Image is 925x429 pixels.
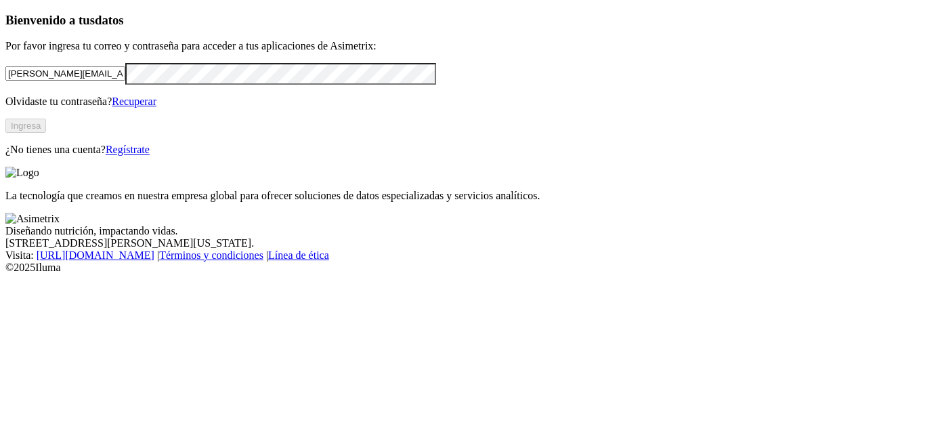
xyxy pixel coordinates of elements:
a: Recuperar [112,96,156,107]
a: Términos y condiciones [159,249,263,261]
img: Logo [5,167,39,179]
span: datos [95,13,124,27]
img: Asimetrix [5,213,60,225]
button: Ingresa [5,119,46,133]
a: [URL][DOMAIN_NAME] [37,249,154,261]
input: Tu correo [5,66,125,81]
p: Por favor ingresa tu correo y contraseña para acceder a tus aplicaciones de Asimetrix: [5,40,920,52]
a: Línea de ética [268,249,329,261]
div: Diseñando nutrición, impactando vidas. [5,225,920,237]
p: ¿No tienes una cuenta? [5,144,920,156]
a: Regístrate [106,144,150,155]
p: La tecnología que creamos en nuestra empresa global para ofrecer soluciones de datos especializad... [5,190,920,202]
div: © 2025 Iluma [5,262,920,274]
div: [STREET_ADDRESS][PERSON_NAME][US_STATE]. [5,237,920,249]
p: Olvidaste tu contraseña? [5,96,920,108]
div: Visita : | | [5,249,920,262]
h3: Bienvenido a tus [5,13,920,28]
